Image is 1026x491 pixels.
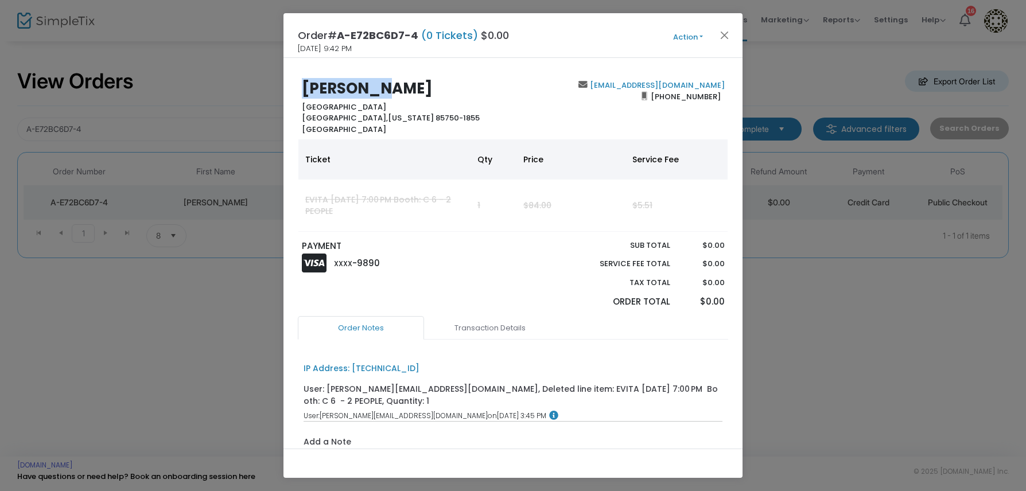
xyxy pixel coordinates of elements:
th: Qty [471,139,516,180]
span: XXXX [334,259,352,268]
span: A-E72BC6D7-4 [337,28,418,42]
div: Data table [298,139,728,232]
span: on [488,411,497,420]
p: $0.00 [681,258,724,270]
th: Price [516,139,625,180]
p: $0.00 [681,240,724,251]
td: $84.00 [516,180,625,232]
span: [DATE] 9:42 PM [298,43,352,54]
p: Sub total [573,240,670,251]
div: IP Address: [TECHNICAL_ID] [304,363,419,375]
span: -9890 [352,257,380,269]
th: Service Fee [625,139,694,180]
div: [PERSON_NAME][EMAIL_ADDRESS][DOMAIN_NAME] [DATE] 3:45 PM [304,411,723,421]
span: (0 Tickets) [418,28,481,42]
h4: Order# $0.00 [298,28,509,43]
p: $0.00 [681,277,724,289]
span: User: [304,411,320,420]
b: [PERSON_NAME] [302,78,433,99]
button: Close [717,28,732,42]
button: Action [654,31,722,44]
p: Service Fee Total [573,258,670,270]
td: $5.51 [625,180,694,232]
a: Order Notes [298,316,424,340]
td: 1 [471,180,516,232]
span: [PHONE_NUMBER] [647,87,725,106]
p: PAYMENT [302,240,508,253]
th: Ticket [298,139,471,180]
span: [GEOGRAPHIC_DATA], [302,112,388,123]
b: [GEOGRAPHIC_DATA] [US_STATE] 85750-1855 [GEOGRAPHIC_DATA] [302,102,480,135]
div: User: [PERSON_NAME][EMAIL_ADDRESS][DOMAIN_NAME], Deleted line item: EVITA [DATE] 7:00 PM Booth: C... [304,383,723,407]
p: $0.00 [681,295,724,309]
label: Add a Note [304,436,351,451]
p: Order Total [573,295,670,309]
td: EVITA [DATE] 7:00 PM Booth: C 6 - 2 PEOPLE [298,180,471,232]
p: Tax Total [573,277,670,289]
a: Transaction Details [427,316,553,340]
a: [EMAIL_ADDRESS][DOMAIN_NAME] [588,80,725,91]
